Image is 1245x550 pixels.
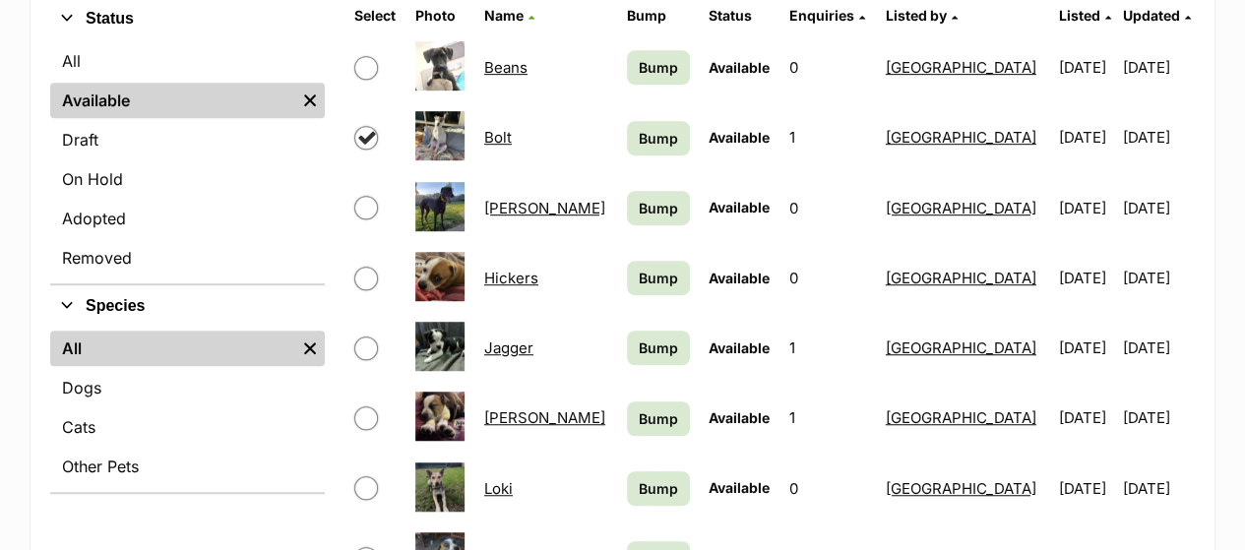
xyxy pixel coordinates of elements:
[50,201,325,236] a: Adopted
[1051,384,1121,452] td: [DATE]
[50,83,295,118] a: Available
[484,58,528,77] a: Beans
[639,268,678,288] span: Bump
[708,409,769,426] span: Available
[781,103,876,171] td: 1
[886,7,947,24] span: Listed by
[295,331,325,366] a: Remove filter
[1051,455,1121,522] td: [DATE]
[1123,455,1193,522] td: [DATE]
[484,408,605,427] a: [PERSON_NAME]
[50,39,325,283] div: Status
[1123,7,1180,24] span: Updated
[1051,103,1121,171] td: [DATE]
[886,199,1036,217] a: [GEOGRAPHIC_DATA]
[781,174,876,242] td: 0
[50,327,325,492] div: Species
[708,339,769,356] span: Available
[50,449,325,484] a: Other Pets
[1123,384,1193,452] td: [DATE]
[708,479,769,496] span: Available
[886,269,1036,287] a: [GEOGRAPHIC_DATA]
[50,122,325,157] a: Draft
[1123,314,1193,382] td: [DATE]
[639,408,678,429] span: Bump
[484,338,533,357] a: Jagger
[50,293,325,319] button: Species
[50,240,325,275] a: Removed
[484,7,524,24] span: Name
[639,198,678,218] span: Bump
[627,331,690,365] a: Bump
[50,6,325,31] button: Status
[639,337,678,358] span: Bump
[639,478,678,499] span: Bump
[781,244,876,312] td: 0
[886,7,958,24] a: Listed by
[295,83,325,118] a: Remove filter
[639,128,678,149] span: Bump
[886,338,1036,357] a: [GEOGRAPHIC_DATA]
[1059,7,1111,24] a: Listed
[1059,7,1100,24] span: Listed
[639,57,678,78] span: Bump
[708,270,769,286] span: Available
[886,479,1036,498] a: [GEOGRAPHIC_DATA]
[50,161,325,197] a: On Hold
[50,409,325,445] a: Cats
[1051,314,1121,382] td: [DATE]
[1123,7,1191,24] a: Updated
[484,199,605,217] a: [PERSON_NAME]
[1051,244,1121,312] td: [DATE]
[781,314,876,382] td: 1
[484,269,538,287] a: Hickers
[484,128,512,147] a: Bolt
[1123,174,1193,242] td: [DATE]
[50,331,295,366] a: All
[627,471,690,506] a: Bump
[886,128,1036,147] a: [GEOGRAPHIC_DATA]
[627,50,690,85] a: Bump
[627,191,690,225] a: Bump
[1123,103,1193,171] td: [DATE]
[50,43,325,79] a: All
[1123,33,1193,101] td: [DATE]
[781,455,876,522] td: 0
[627,121,690,155] a: Bump
[1051,33,1121,101] td: [DATE]
[1123,244,1193,312] td: [DATE]
[708,199,769,215] span: Available
[781,33,876,101] td: 0
[789,7,854,24] span: translation missing: en.admin.listings.index.attributes.enquiries
[1051,174,1121,242] td: [DATE]
[50,370,325,405] a: Dogs
[781,384,876,452] td: 1
[708,59,769,76] span: Available
[627,401,690,436] a: Bump
[886,408,1036,427] a: [GEOGRAPHIC_DATA]
[789,7,865,24] a: Enquiries
[484,7,534,24] a: Name
[627,261,690,295] a: Bump
[484,479,513,498] a: Loki
[886,58,1036,77] a: [GEOGRAPHIC_DATA]
[708,129,769,146] span: Available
